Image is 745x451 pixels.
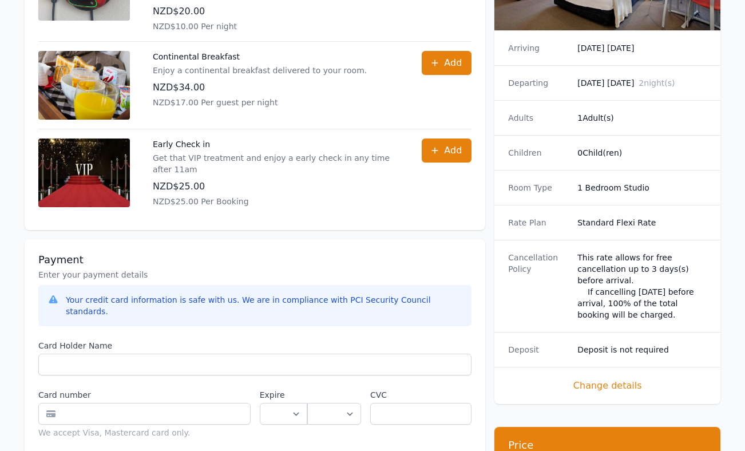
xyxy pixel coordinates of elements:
dt: Adults [508,112,568,124]
dt: Departing [508,77,568,89]
dd: [DATE] [DATE] [577,42,707,54]
span: Change details [508,379,707,393]
dt: Cancellation Policy [508,252,568,321]
dt: Children [508,147,568,159]
p: Early Check in [153,139,399,150]
label: Card number [38,389,251,401]
dt: Arriving [508,42,568,54]
div: We accept Visa, Mastercard card only. [38,427,251,438]
dt: Deposit [508,344,568,355]
p: NZD$17.00 Per guest per night [153,97,367,108]
dt: Room Type [508,182,568,193]
dd: Deposit is not required [577,344,707,355]
label: . [307,389,361,401]
button: Add [422,51,471,75]
div: Your credit card information is safe with us. We are in compliance with PCI Security Council stan... [66,294,462,317]
dd: 0 Child(ren) [577,147,707,159]
dd: [DATE] [DATE] [577,77,707,89]
p: NZD$10.00 Per night [153,21,399,32]
span: Add [444,56,462,70]
p: Enjoy a continental breakfast delivered to your room. [153,65,367,76]
dt: Rate Plan [508,217,568,228]
button: Add [422,139,471,163]
p: NZD$20.00 [153,5,399,18]
dd: 1 Adult(s) [577,112,707,124]
label: Expire [260,389,307,401]
img: Early Check in [38,139,130,207]
p: NZD$25.00 [153,180,399,193]
img: Continental Breakfast [38,51,130,120]
label: Card Holder Name [38,340,471,351]
dd: Standard Flexi Rate [577,217,707,228]
h3: Payment [38,253,471,267]
p: Continental Breakfast [153,51,367,62]
span: Add [444,144,462,157]
dd: 1 Bedroom Studio [577,182,707,193]
div: This rate allows for free cancellation up to 3 days(s) before arrival. If cancelling [DATE] befor... [577,252,707,321]
p: NZD$34.00 [153,81,367,94]
p: Enter your payment details [38,269,471,280]
span: 2 night(s) [639,78,675,88]
label: CVC [370,389,471,401]
p: Get that VIP treatment and enjoy a early check in any time after 11am [153,152,399,175]
p: NZD$25.00 Per Booking [153,196,399,207]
